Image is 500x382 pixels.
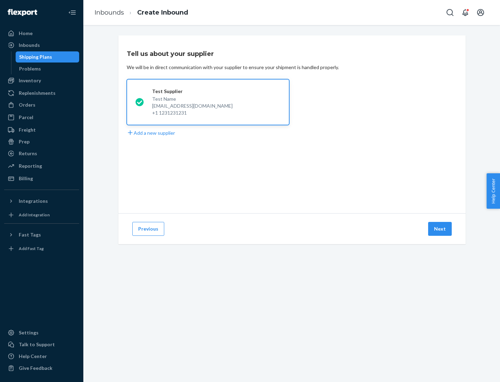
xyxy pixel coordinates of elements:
a: Add Integration [4,209,79,221]
button: Next [428,222,452,236]
a: Help Center [4,351,79,362]
div: Add Fast Tag [19,246,44,251]
div: We will be in direct communication with your supplier to ensure your shipment is handled properly. [127,64,339,71]
div: Integrations [19,198,48,205]
div: Billing [19,175,33,182]
button: Fast Tags [4,229,79,240]
h3: Tell us about your supplier [127,49,214,58]
a: Settings [4,327,79,338]
div: Home [19,30,33,37]
a: Reporting [4,160,79,172]
a: Freight [4,124,79,135]
div: Talk to Support [19,341,55,348]
div: Replenishments [19,90,56,97]
a: Home [4,28,79,39]
ol: breadcrumbs [89,2,194,23]
button: Close Navigation [65,6,79,19]
div: Parcel [19,114,33,121]
a: Returns [4,148,79,159]
a: Inbounds [94,9,124,16]
a: Problems [16,63,80,74]
a: Replenishments [4,88,79,99]
button: Open notifications [458,6,472,19]
button: Open Search Box [443,6,457,19]
button: Open account menu [474,6,487,19]
div: Freight [19,126,36,133]
a: Create Inbound [137,9,188,16]
button: Add a new supplier [127,129,175,136]
button: Give Feedback [4,363,79,374]
img: Flexport logo [8,9,37,16]
a: Inventory [4,75,79,86]
div: Add Integration [19,212,50,218]
a: Shipping Plans [16,51,80,63]
a: Talk to Support [4,339,79,350]
div: Shipping Plans [19,53,52,60]
div: Settings [19,329,39,336]
div: Orders [19,101,35,108]
a: Inbounds [4,40,79,51]
button: Help Center [486,173,500,209]
a: Add Fast Tag [4,243,79,254]
div: Problems [19,65,41,72]
button: Integrations [4,196,79,207]
div: Inventory [19,77,41,84]
button: Previous [132,222,164,236]
div: Inbounds [19,42,40,49]
a: Parcel [4,112,79,123]
div: Help Center [19,353,47,360]
a: Prep [4,136,79,147]
a: Billing [4,173,79,184]
div: Fast Tags [19,231,41,238]
div: Returns [19,150,37,157]
div: Reporting [19,163,42,169]
div: Prep [19,138,30,145]
a: Orders [4,99,79,110]
div: Give Feedback [19,365,52,372]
